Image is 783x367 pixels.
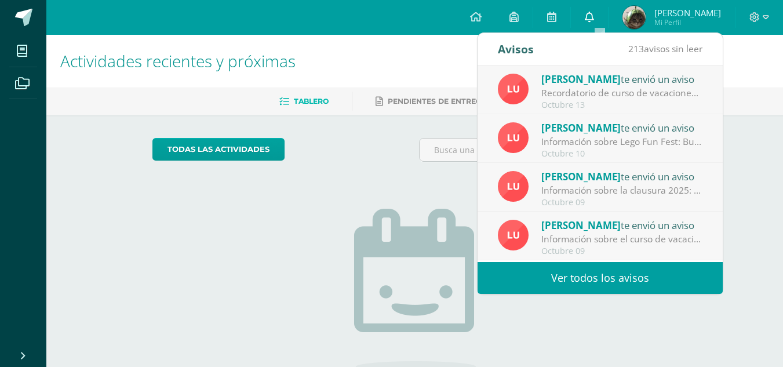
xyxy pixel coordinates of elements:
[541,246,702,256] div: Octubre 09
[622,6,646,29] img: efdde124b53c5e6227a31b6264010d7d.png
[654,7,721,19] span: [PERSON_NAME]
[541,149,702,159] div: Octubre 10
[541,120,702,135] div: te envió un aviso
[541,100,702,110] div: Octubre 13
[152,138,285,161] a: todas las Actividades
[541,169,702,184] div: te envió un aviso
[60,50,296,72] span: Actividades recientes y próximas
[541,121,621,135] span: [PERSON_NAME]
[628,42,702,55] span: avisos sin leer
[628,42,644,55] span: 213
[541,71,702,86] div: te envió un aviso
[498,74,529,104] img: 5e9a15aa805efbf1b7537bc14e88b61e.png
[294,97,329,106] span: Tablero
[541,232,702,246] div: Información sobre el curso de vacaciones. : Buen día estimada comunidad. Esperamos que se encuent...
[541,219,621,232] span: [PERSON_NAME]
[541,217,702,232] div: te envió un aviso
[478,262,723,294] a: Ver todos los avisos
[376,92,487,111] a: Pendientes de entrega
[498,122,529,153] img: 5e9a15aa805efbf1b7537bc14e88b61e.png
[420,139,676,161] input: Busca una actividad próxima aquí...
[541,72,621,86] span: [PERSON_NAME]
[541,198,702,208] div: Octubre 09
[541,86,702,100] div: Recordatorio de curso de vacaciones: Buen día estimados padres de familia Esperamos que se encuen...
[498,33,534,65] div: Avisos
[498,171,529,202] img: 5e9a15aa805efbf1b7537bc14e88b61e.png
[388,97,487,106] span: Pendientes de entrega
[541,184,702,197] div: Información sobre la clausura 2025: Buen día estimada comunidad educativa. Esperamos que se encue...
[279,92,329,111] a: Tablero
[541,170,621,183] span: [PERSON_NAME]
[498,220,529,250] img: 5e9a15aa805efbf1b7537bc14e88b61e.png
[541,135,702,148] div: Información sobre Lego Fun Fest: Buen día estimada comunidad educativa. Espero que se encuentren ...
[654,17,721,27] span: Mi Perfil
